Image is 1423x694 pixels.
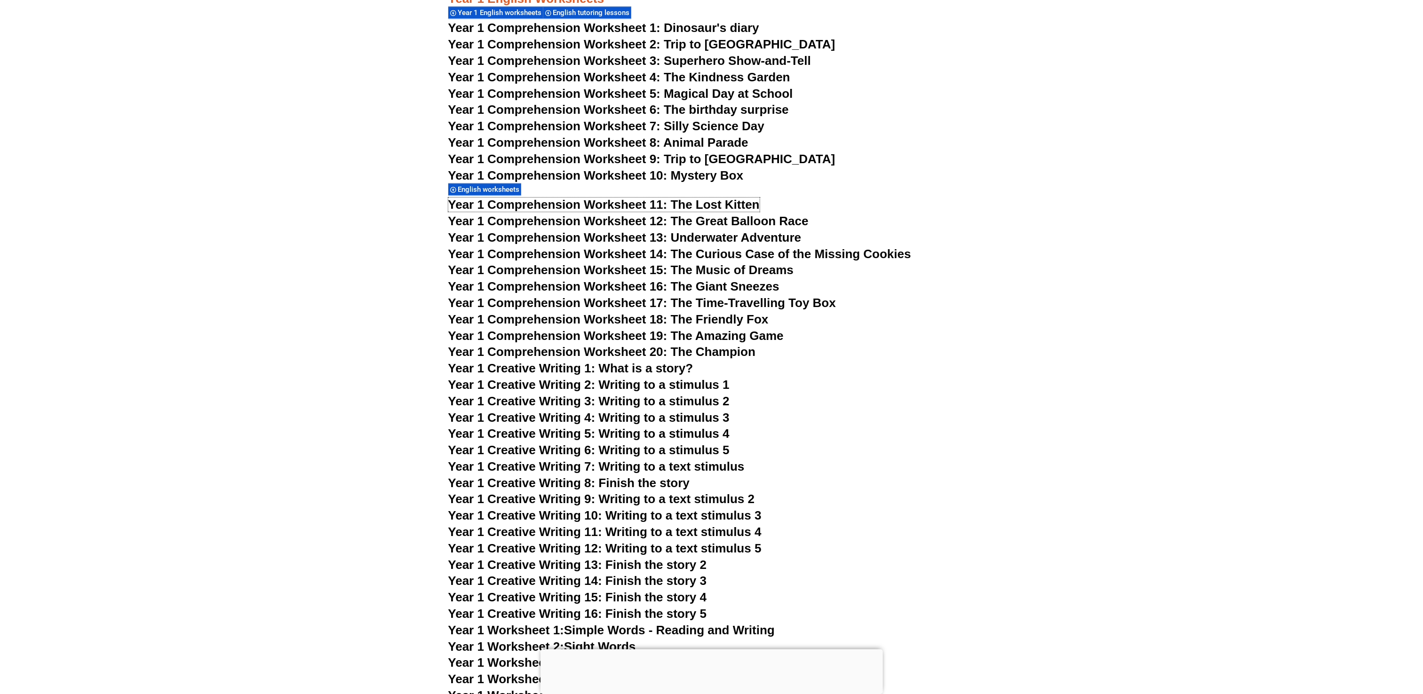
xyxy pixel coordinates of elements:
[448,508,762,522] a: Year 1 Creative Writing 10: Writing to a text stimulus 3
[448,394,730,408] a: Year 1 Creative Writing 3: Writing to a stimulus 2
[448,214,809,228] a: Year 1 Comprehension Worksheet 12: The Great Balloon Race
[458,8,545,17] span: Year 1 English worksheets
[448,312,769,326] a: Year 1 Comprehension Worksheet 18: The Friendly Fox
[448,410,730,425] a: Year 1 Creative Writing 4: Writing to a stimulus 3
[448,279,779,293] a: Year 1 Comprehension Worksheet 16: The Giant Sneezes
[448,345,756,359] a: Year 1 Comprehension Worksheet 20: The Champion
[448,119,765,133] a: Year 1 Comprehension Worksheet 7: Silly Science Day
[543,6,631,19] div: English tutoring lessons
[448,607,707,621] a: Year 1 Creative Writing 16: Finish the story 5
[448,378,730,392] a: Year 1 Creative Writing 2: Writing to a stimulus 1
[448,197,760,212] a: Year 1 Comprehension Worksheet 11: The Lost Kitten
[448,541,762,555] a: Year 1 Creative Writing 12: Writing to a text stimulus 5
[448,492,755,506] a: Year 1 Creative Writing 9: Writing to a text stimulus 2
[448,623,775,637] a: Year 1 Worksheet 1:Simple Words - Reading and Writing
[448,230,802,244] a: Year 1 Comprehension Worksheet 13: Underwater Adventure
[448,639,636,654] a: Year 1 Worksheet 2:Sight Words
[448,103,789,117] a: Year 1 Comprehension Worksheet 6: The birthday surprise
[541,649,883,692] iframe: Advertisement
[448,6,543,19] div: Year 1 English worksheets
[448,70,790,84] a: Year 1 Comprehension Worksheet 4: The Kindness Garden
[448,183,521,196] div: English worksheets
[448,558,707,572] a: Year 1 Creative Writing 13: Finish the story 2
[448,296,836,310] a: Year 1 Comprehension Worksheet 17: The Time-Travelling Toy Box
[448,639,564,654] span: Year 1 Worksheet 2:
[448,655,658,670] a: Year 1 Worksheet 3:Rhyming Words
[458,185,523,194] span: English worksheets
[1266,588,1423,694] iframe: Chat Widget
[448,263,794,277] a: Year 1 Comprehension Worksheet 15: The Music of Dreams
[448,443,730,457] a: Year 1 Creative Writing 6: Writing to a stimulus 5
[448,426,730,441] a: Year 1 Creative Writing 5: Writing to a stimulus 4
[448,655,564,670] span: Year 1 Worksheet 3:
[448,574,707,588] a: Year 1 Creative Writing 14: Finish the story 3
[553,8,633,17] span: English tutoring lessons
[448,623,564,637] span: Year 1 Worksheet 1:
[448,247,911,261] a: Year 1 Comprehension Worksheet 14: The Curious Case of the Missing Cookies
[448,476,690,490] a: Year 1 Creative Writing 8: Finish the story
[448,152,835,166] a: Year 1 Comprehension Worksheet 9: Trip to [GEOGRAPHIC_DATA]
[448,135,748,150] a: Year 1 Comprehension Worksheet 8: Animal Parade
[448,54,811,68] a: Year 1 Comprehension Worksheet 3: Superhero Show-and-Tell
[448,21,759,35] a: Year 1 Comprehension Worksheet 1: Dinosaur's diary
[448,590,707,604] a: Year 1 Creative Writing 15: Finish the story 4
[448,329,784,343] a: Year 1 Comprehension Worksheet 19: The Amazing Game
[448,37,835,51] a: Year 1 Comprehension Worksheet 2: Trip to [GEOGRAPHIC_DATA]
[448,525,762,539] a: Year 1 Creative Writing 11: Writing to a text stimulus 4
[448,672,564,686] span: Year 1 Worksheet 4:
[448,459,745,473] a: Year 1 Creative Writing 7: Writing to a text stimulus
[448,168,744,182] a: Year 1 Comprehension Worksheet 10: Mystery Box
[448,361,693,375] a: Year 1 Creative Writing 1: What is a story?
[448,672,672,686] a: Year 1 Worksheet 4:Beginning Sounds
[448,87,793,101] a: Year 1 Comprehension Worksheet 5: Magical Day at School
